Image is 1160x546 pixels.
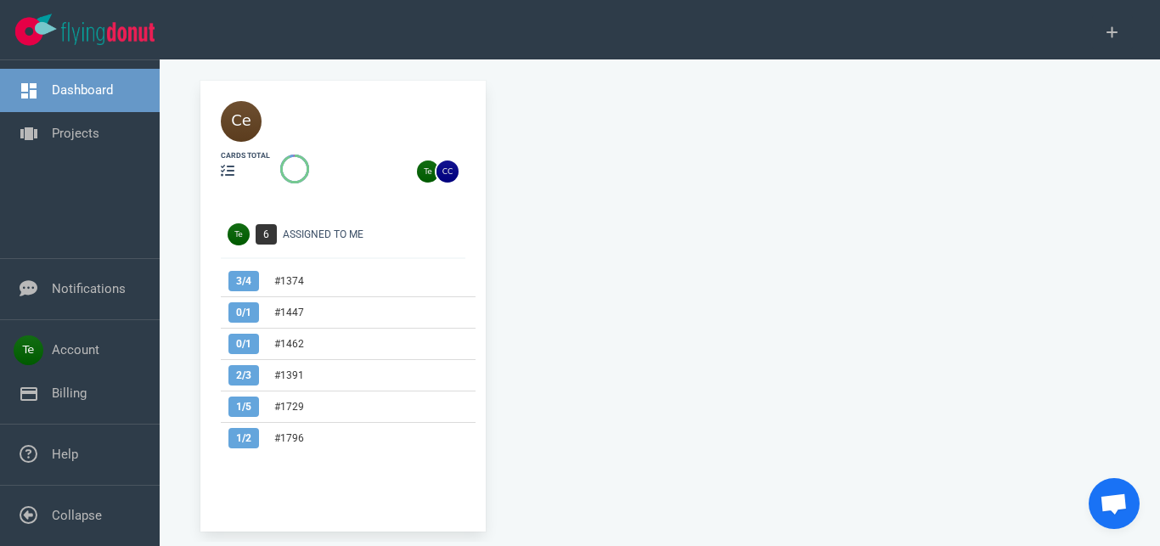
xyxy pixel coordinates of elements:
[283,227,476,242] div: Assigned To Me
[221,150,270,161] div: cards total
[61,22,155,45] img: Flying Donut text logo
[52,281,126,296] a: Notifications
[52,386,87,401] a: Billing
[228,302,259,323] span: 0 / 1
[52,82,113,98] a: Dashboard
[274,307,304,318] a: #1447
[274,275,304,287] a: #1374
[228,271,259,291] span: 3 / 4
[52,342,99,357] a: Account
[417,160,439,183] img: 26
[274,432,304,444] a: #1796
[221,101,262,142] img: 40
[274,369,304,381] a: #1391
[228,397,259,417] span: 1 / 5
[228,334,259,354] span: 0 / 1
[274,338,304,350] a: #1462
[52,508,102,523] a: Collapse
[228,428,259,448] span: 1 / 2
[52,126,99,141] a: Projects
[228,365,259,386] span: 2 / 3
[256,224,277,245] span: 6
[52,447,78,462] a: Help
[274,401,304,413] a: #1729
[228,223,250,245] img: Avatar
[436,160,459,183] img: 26
[1089,478,1140,529] div: Chat abierto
